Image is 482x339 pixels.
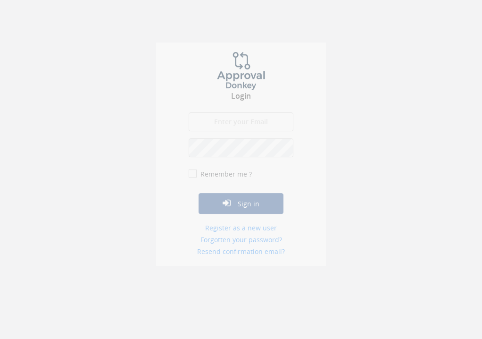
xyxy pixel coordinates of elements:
[199,199,283,220] button: Sign in
[189,229,293,238] a: Register as a new user
[156,98,326,106] h3: Login
[189,253,293,262] a: Resend confirmation email?
[189,118,293,137] input: Enter your Email
[198,175,252,185] label: Remember me ?
[189,241,293,250] a: Forgotten your password?
[206,58,276,95] img: logo.png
